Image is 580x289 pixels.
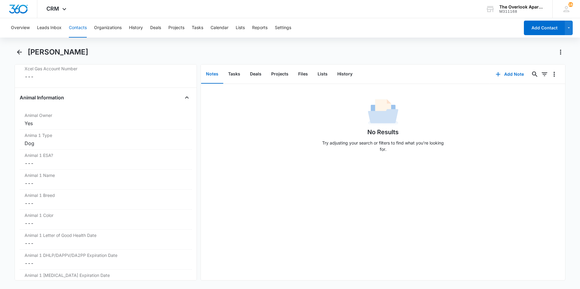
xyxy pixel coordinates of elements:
[568,2,573,7] span: 184
[266,65,293,84] button: Projects
[25,180,187,187] dd: ---
[540,69,549,79] button: Filters
[293,65,313,84] button: Files
[252,18,268,38] button: Reports
[25,280,187,287] dd: ---
[28,48,88,57] h1: [PERSON_NAME]
[11,18,30,38] button: Overview
[524,21,565,35] button: Add Contact
[20,230,192,250] div: Animal 1 Letter of Good Health Date---
[94,18,122,38] button: Organizations
[168,18,184,38] button: Projects
[37,18,62,38] button: Leads Inbox
[332,65,357,84] button: History
[245,65,266,84] button: Deals
[20,170,192,190] div: Animal 1 Name---
[549,69,559,79] button: Overflow Menu
[568,2,573,7] div: notifications count
[368,97,398,128] img: No Data
[25,252,187,258] label: Animal 1 DHLP/DAPPV/DA2PP Expiration Date
[20,250,192,270] div: Animal 1 DHLP/DAPPV/DA2PP Expiration Date---
[20,63,192,83] div: Xcel Gas Account Number---
[211,18,228,38] button: Calendar
[530,69,540,79] button: Search...
[25,112,187,118] label: Animal Owner
[20,150,192,170] div: Animal 1 ESA?---
[25,132,187,138] label: Anima 1 Type
[25,140,187,147] div: Dog
[223,65,245,84] button: Tasks
[275,18,291,38] button: Settings
[25,152,187,158] label: Animal 1 ESA?
[236,18,245,38] button: Lists
[25,212,187,218] label: Animal 1 Color
[182,93,192,102] button: Close
[69,18,87,38] button: Contacts
[25,200,187,207] dd: ---
[313,65,332,84] button: Lists
[367,128,399,137] h1: No Results
[46,5,59,12] span: CRM
[201,65,223,84] button: Notes
[15,47,24,57] button: Back
[20,210,192,230] div: Animal 1 Color---
[25,65,187,72] label: Xcel Gas Account Number
[25,240,187,247] dd: ---
[25,172,187,178] label: Animal 1 Name
[20,130,192,150] div: Anima 1 TypeDog
[319,140,447,152] p: Try adjusting your search or filters to find what you’re looking for.
[556,47,565,57] button: Actions
[20,110,192,130] div: Animal OwnerYes
[25,272,187,278] label: Animal 1 [MEDICAL_DATA] Expiration Date
[192,18,203,38] button: Tasks
[129,18,143,38] button: History
[490,67,530,81] button: Add Note
[25,160,187,167] dd: ---
[150,18,161,38] button: Deals
[25,220,187,227] dd: ---
[25,73,187,80] dd: ---
[25,192,187,198] label: Animal 1 Breed
[20,94,64,101] h4: Animal Information
[25,232,187,238] label: Animal 1 Letter of Good Health Date
[499,9,544,14] div: account id
[25,260,187,267] dd: ---
[20,190,192,210] div: Animal 1 Breed---
[499,5,544,9] div: account name
[25,120,187,127] div: Yes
